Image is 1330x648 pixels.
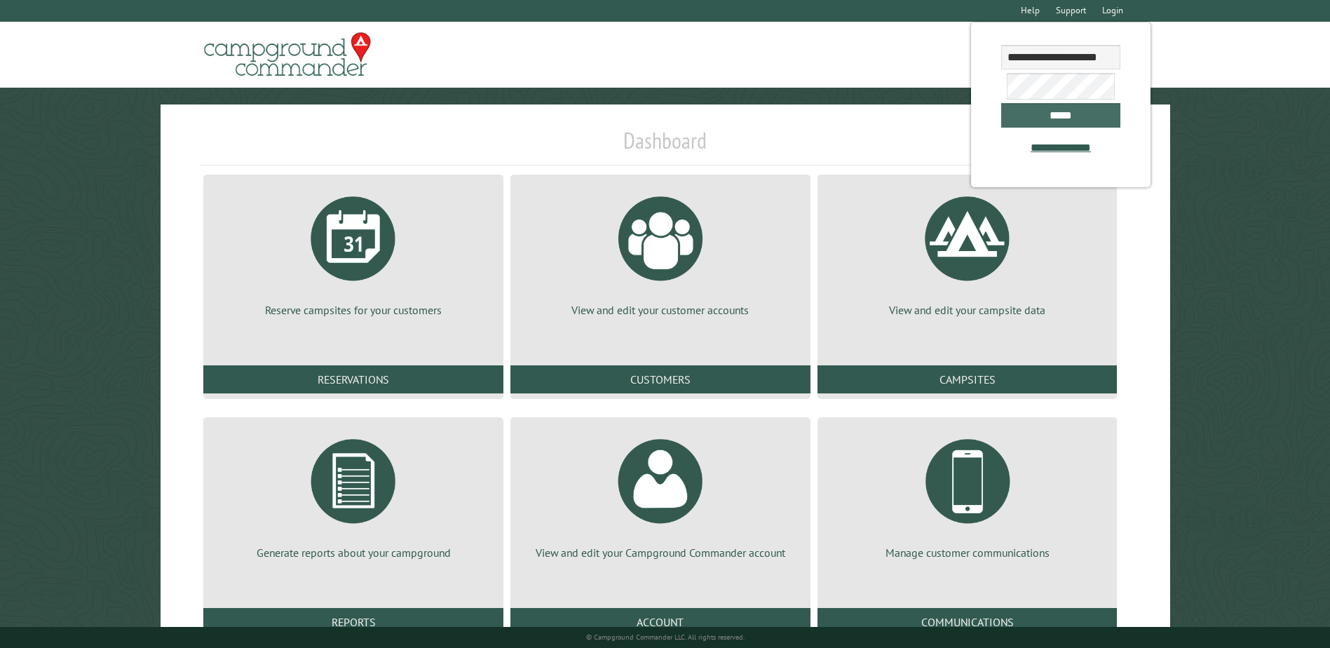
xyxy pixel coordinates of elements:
[200,127,1129,166] h1: Dashboard
[834,186,1101,318] a: View and edit your campsite data
[527,186,794,318] a: View and edit your customer accounts
[200,27,375,82] img: Campground Commander
[203,365,503,393] a: Reservations
[527,545,794,560] p: View and edit your Campground Commander account
[527,428,794,560] a: View and edit your Campground Commander account
[834,428,1101,560] a: Manage customer communications
[510,608,810,636] a: Account
[220,302,487,318] p: Reserve campsites for your customers
[220,428,487,560] a: Generate reports about your campground
[834,302,1101,318] p: View and edit your campsite data
[220,545,487,560] p: Generate reports about your campground
[834,545,1101,560] p: Manage customer communications
[220,186,487,318] a: Reserve campsites for your customers
[586,633,745,642] small: © Campground Commander LLC. All rights reserved.
[817,365,1118,393] a: Campsites
[203,608,503,636] a: Reports
[817,608,1118,636] a: Communications
[527,302,794,318] p: View and edit your customer accounts
[510,365,810,393] a: Customers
